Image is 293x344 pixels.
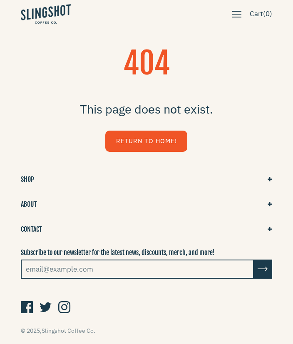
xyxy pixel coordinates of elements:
[42,327,95,334] a: Slingshot Coffee Co.
[266,9,270,18] span: 0
[21,260,254,279] input: email@example.com
[21,327,95,334] span: © 2025,
[270,8,272,20] span: )
[21,173,272,186] button: SHOP
[21,223,272,236] button: CONTACT
[105,131,187,152] a: Return to Home!
[21,248,272,257] p: Subscribe to our newsletter for the latest news, discounts, merch, and more!
[263,8,266,20] span: (
[21,198,272,211] button: ABOUT
[246,4,276,24] a: Cart(0)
